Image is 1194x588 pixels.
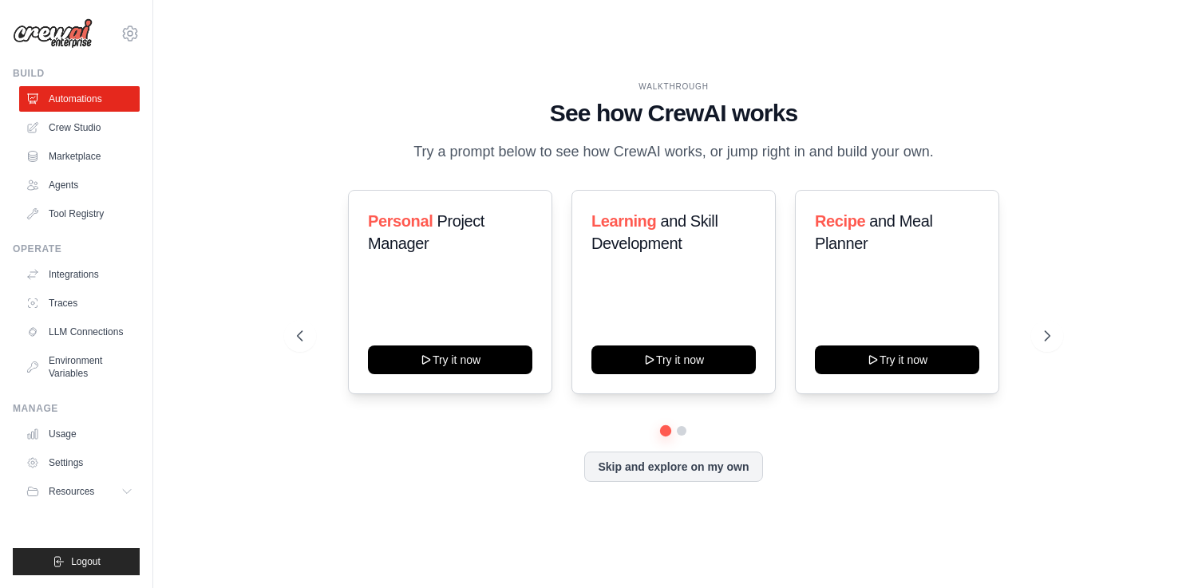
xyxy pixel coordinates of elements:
span: and Meal Planner [815,212,932,252]
div: Build [13,67,140,80]
span: Project Manager [368,212,484,252]
h1: See how CrewAI works [297,99,1050,128]
div: WALKTHROUGH [297,81,1050,93]
button: Try it now [368,345,532,374]
button: Resources [19,479,140,504]
button: Skip and explore on my own [584,452,762,482]
a: Environment Variables [19,348,140,386]
div: Manage [13,402,140,415]
button: Try it now [591,345,756,374]
a: Traces [19,290,140,316]
iframe: Chat Widget [1114,511,1194,588]
button: Try it now [815,345,979,374]
span: Resources [49,485,94,498]
a: Usage [19,421,140,447]
span: Personal [368,212,433,230]
img: Logo [13,18,93,49]
div: Operate [13,243,140,255]
a: Tool Registry [19,201,140,227]
a: Settings [19,450,140,476]
a: Marketplace [19,144,140,169]
span: Recipe [815,212,865,230]
button: Logout [13,548,140,575]
a: Agents [19,172,140,198]
p: Try a prompt below to see how CrewAI works, or jump right in and build your own. [405,140,942,164]
span: Logout [71,555,101,568]
a: Crew Studio [19,115,140,140]
a: LLM Connections [19,319,140,345]
a: Integrations [19,262,140,287]
a: Automations [19,86,140,112]
span: and Skill Development [591,212,718,252]
span: Learning [591,212,656,230]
